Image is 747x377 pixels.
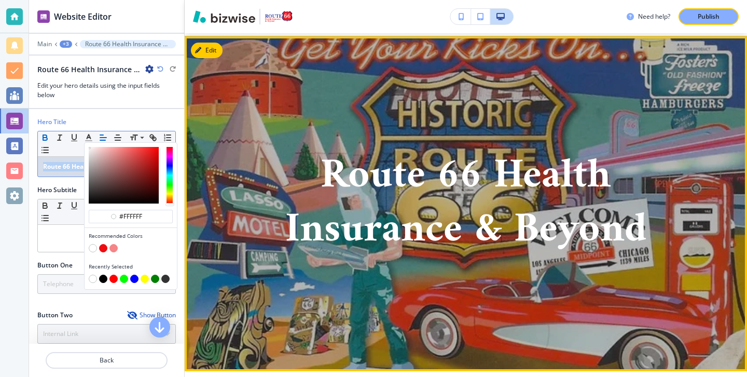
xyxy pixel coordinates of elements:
[191,43,223,58] button: Edit
[37,10,50,23] img: editor icon
[60,41,72,48] button: +3
[37,41,52,48] button: Main
[47,356,167,365] p: Back
[89,232,173,240] h4: Recommended Colors
[37,117,66,127] h2: Hero Title
[193,10,255,23] img: Bizwise Logo
[89,263,173,271] h4: Recently Selected
[285,140,647,267] strong: Route 66 Health Insurance & Beyond
[43,162,156,171] strong: Route 66 Health Insurance & Beyond
[37,64,141,75] h2: Route 66 Health Insurance & Beyond
[54,10,112,23] h2: Website Editor
[698,12,720,21] p: Publish
[127,311,176,319] button: Show Button
[265,11,293,22] img: Your Logo
[679,8,739,25] button: Publish
[37,185,77,195] h2: Hero Subtitle
[81,131,96,144] button: Recommended ColorsRecently Selected
[37,261,73,270] h2: Button One
[80,40,176,48] button: Route 66 Health Insurance & Beyond
[638,12,670,21] h3: Need help?
[85,41,171,48] p: Route 66 Health Insurance & Beyond
[37,81,176,100] h3: Edit your hero details using the input fields below
[46,352,168,369] button: Back
[37,311,73,320] h2: Button Two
